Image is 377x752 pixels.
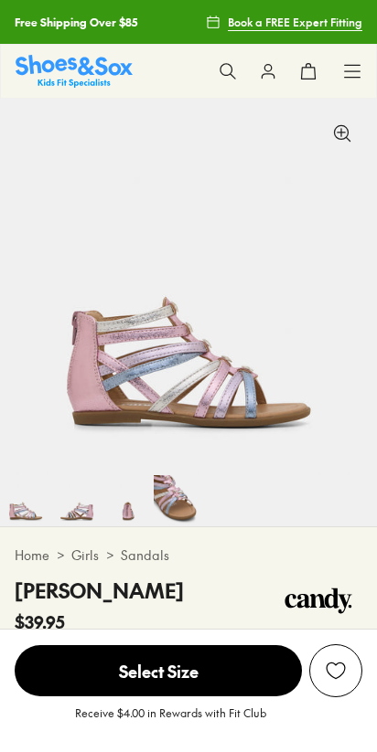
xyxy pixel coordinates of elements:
[154,475,205,526] img: 7-558117_1
[15,644,302,697] button: Select Size
[15,645,302,696] span: Select Size
[15,576,184,606] h4: [PERSON_NAME]
[16,55,133,87] img: SNS_Logo_Responsive.svg
[206,5,362,38] a: Book a FREE Expert Fitting
[15,609,65,634] span: $39.95
[275,576,362,630] img: Vendor logo
[51,475,102,526] img: 5-558115_1
[309,644,362,697] button: Add to Wishlist
[15,545,49,565] a: Home
[228,14,362,30] span: Book a FREE Expert Fitting
[121,545,169,565] a: Sandals
[75,704,266,737] p: Receive $4.00 in Rewards with Fit Club
[16,55,133,87] a: Shoes & Sox
[102,475,154,526] img: 6-558116_1
[15,545,362,565] div: > >
[71,545,99,565] a: Girls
